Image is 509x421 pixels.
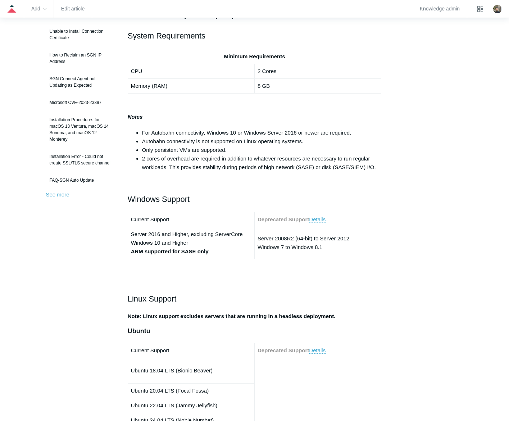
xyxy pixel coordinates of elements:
[46,96,117,109] a: Microsoft CVE-2023-23397
[128,227,254,259] td: Server 2016 and Higher, excluding ServerCore Windows 10 and Higher
[31,7,46,11] zd-hc-trigger: Add
[128,114,143,120] strong: Notes
[309,347,326,354] a: Details
[131,366,251,375] p: Ubuntu 18.04 LTS (Bionic Beaver)
[131,248,209,254] strong: ARM supported for SASE only
[46,48,117,68] a: How to Reclaim an SGN IP Address
[128,343,254,358] td: Current Support
[128,398,254,413] td: Ubuntu 22.04 LTS (Jammy Jellyfish)
[128,31,205,40] span: System Requirements
[128,212,254,227] td: Current Support
[46,173,117,187] a: FAQ-SGN Auto Update
[128,313,336,319] strong: Note: Linux support excludes servers that are running in a headless deployment.
[142,137,382,146] li: Autobahn connectivity is not supported on Linux operating systems.
[46,150,117,170] a: Installation Error - Could not create SSL/TLS secure channel
[61,7,85,11] a: Edit article
[128,327,150,335] span: Ubuntu
[46,24,117,45] a: Unable to Install Connection Certificate
[46,113,117,146] a: Installation Procedures for macOS 13 Ventura, macOS 14 Sonoma, and macOS 12 Monterey
[309,216,326,223] a: Details
[224,53,285,59] strong: Minimum Requirements
[46,72,117,92] a: SGN Connect Agent not Updating as Expected
[46,191,69,198] a: See more
[254,227,381,259] td: Server 2008R2 (64-bit) to Server 2012 Windows 7 to Windows 8.1
[493,5,502,13] zd-hc-trigger: Click your profile icon to open the profile menu
[254,78,381,93] td: 8 GB
[128,64,254,78] td: CPU
[258,347,309,353] strong: Deprecated Support
[128,78,254,93] td: Memory (RAM)
[142,146,382,154] li: Only persistent VMs are supported.
[128,6,312,19] span: For Desktops, Laptops, and Servers
[254,64,381,78] td: 2 Cores
[258,216,309,222] strong: Deprecated Support
[493,5,502,13] img: user avatar
[142,154,382,172] li: 2 cores of overhead are required in addition to whatever resources are necessary to run regular w...
[128,294,177,303] span: Linux Support
[128,195,190,204] span: Windows Support
[128,383,254,398] td: Ubuntu 20.04 LTS (Focal Fossa)
[420,7,460,11] a: Knowledge admin
[142,128,382,137] li: For Autobahn connectivity, Windows 10 or Windows Server 2016 or newer are required.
